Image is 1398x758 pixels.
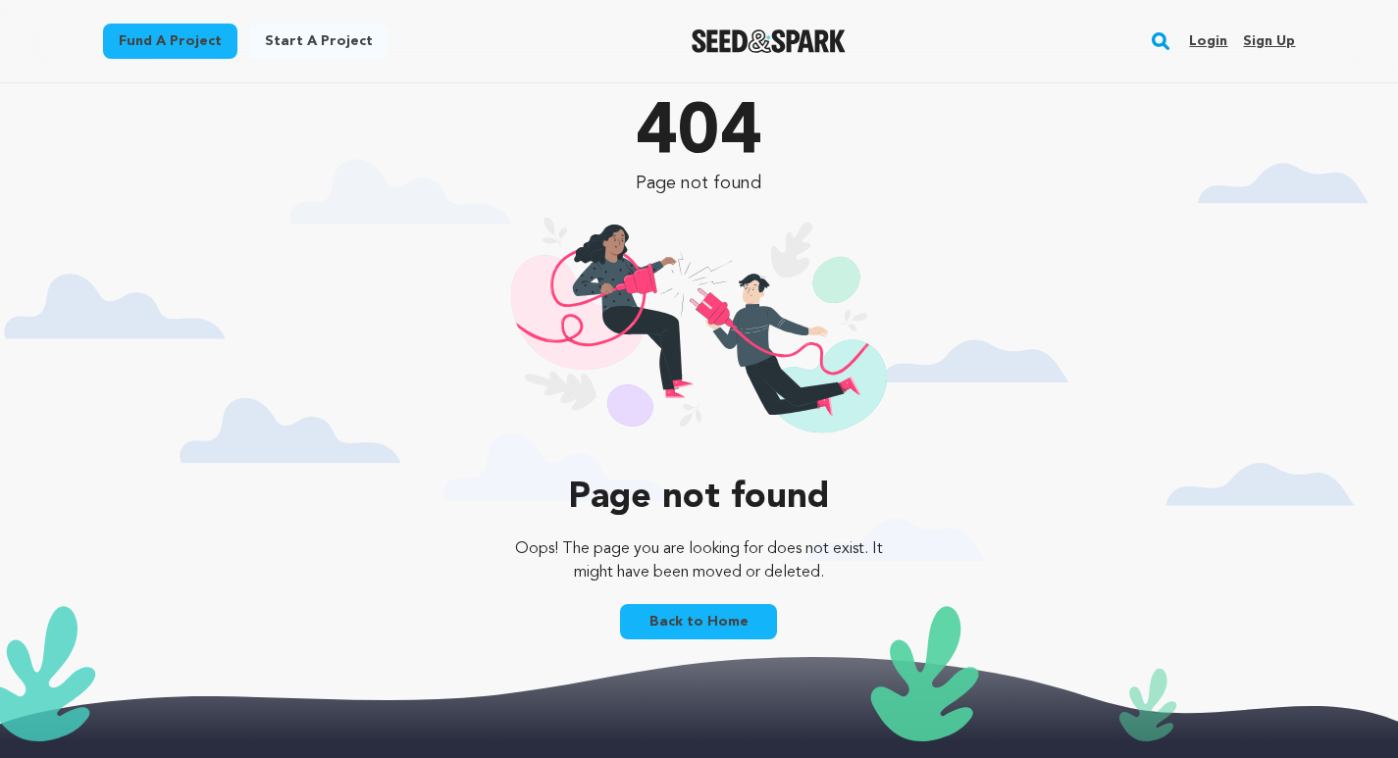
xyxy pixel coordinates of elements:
img: 404 illustration [511,217,887,459]
p: Page not found [500,479,898,518]
a: Fund a project [103,24,237,59]
a: Seed&Spark Homepage [692,29,846,53]
a: Sign up [1243,25,1295,57]
p: Oops! The page you are looking for does not exist. It might have been moved or deleted. [500,537,898,584]
img: Seed&Spark Logo Dark Mode [692,29,846,53]
a: Start a project [249,24,388,59]
a: Back to Home [620,604,777,639]
p: 404 [500,99,898,170]
a: Login [1189,25,1227,57]
p: Page not found [500,170,898,197]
